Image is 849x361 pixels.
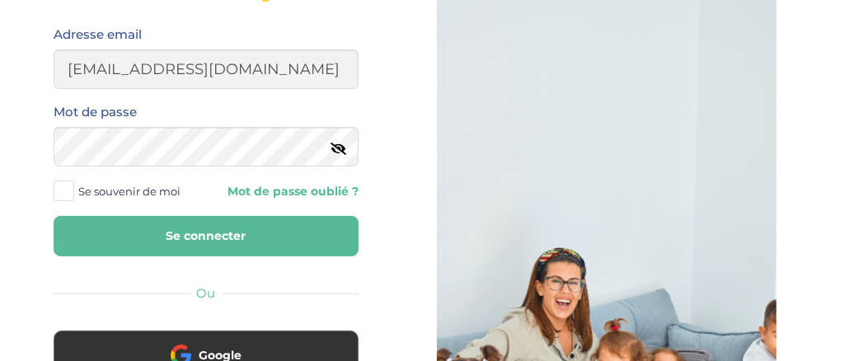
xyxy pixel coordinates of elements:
a: Mot de passe oublié ? [218,184,359,199]
button: Se connecter [54,216,359,256]
input: Email [54,49,359,89]
label: Mot de passe [54,101,137,123]
label: Adresse email [54,24,142,45]
span: Ou [197,285,216,301]
span: Se souvenir de moi [78,180,181,202]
